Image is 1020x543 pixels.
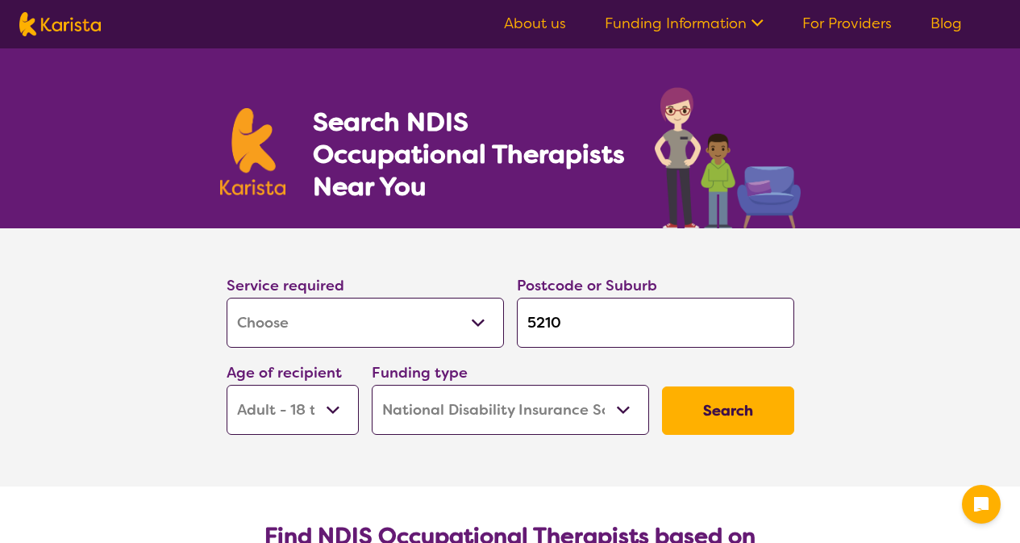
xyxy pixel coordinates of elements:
[313,106,627,203] h1: Search NDIS Occupational Therapists Near You
[19,12,101,36] img: Karista logo
[220,108,286,195] img: Karista logo
[802,14,892,33] a: For Providers
[655,87,801,228] img: occupational-therapy
[517,276,657,295] label: Postcode or Suburb
[517,298,794,348] input: Type
[227,276,344,295] label: Service required
[605,14,764,33] a: Funding Information
[372,363,468,382] label: Funding type
[662,386,794,435] button: Search
[504,14,566,33] a: About us
[227,363,342,382] label: Age of recipient
[930,14,962,33] a: Blog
